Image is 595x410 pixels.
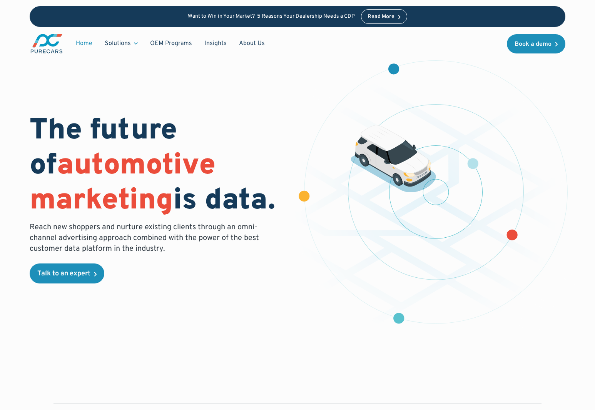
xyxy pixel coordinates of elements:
span: automotive marketing [30,148,216,220]
img: purecars logo [30,33,64,54]
a: Talk to an expert [30,263,104,283]
p: Reach new shoppers and nurture existing clients through an omni-channel advertising approach comb... [30,222,264,254]
div: Book a demo [515,41,552,47]
a: Read More [361,9,407,24]
a: main [30,33,64,54]
a: OEM Programs [144,36,198,51]
div: Solutions [99,36,144,51]
a: Home [70,36,99,51]
img: illustration of a vehicle [351,125,436,192]
div: Read More [368,14,394,20]
p: Want to Win in Your Market? 5 Reasons Your Dealership Needs a CDP [188,13,355,20]
div: Talk to an expert [37,270,90,277]
h1: The future of is data. [30,114,288,219]
a: Insights [198,36,233,51]
div: Solutions [105,39,131,48]
a: Book a demo [507,34,565,53]
a: About Us [233,36,271,51]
